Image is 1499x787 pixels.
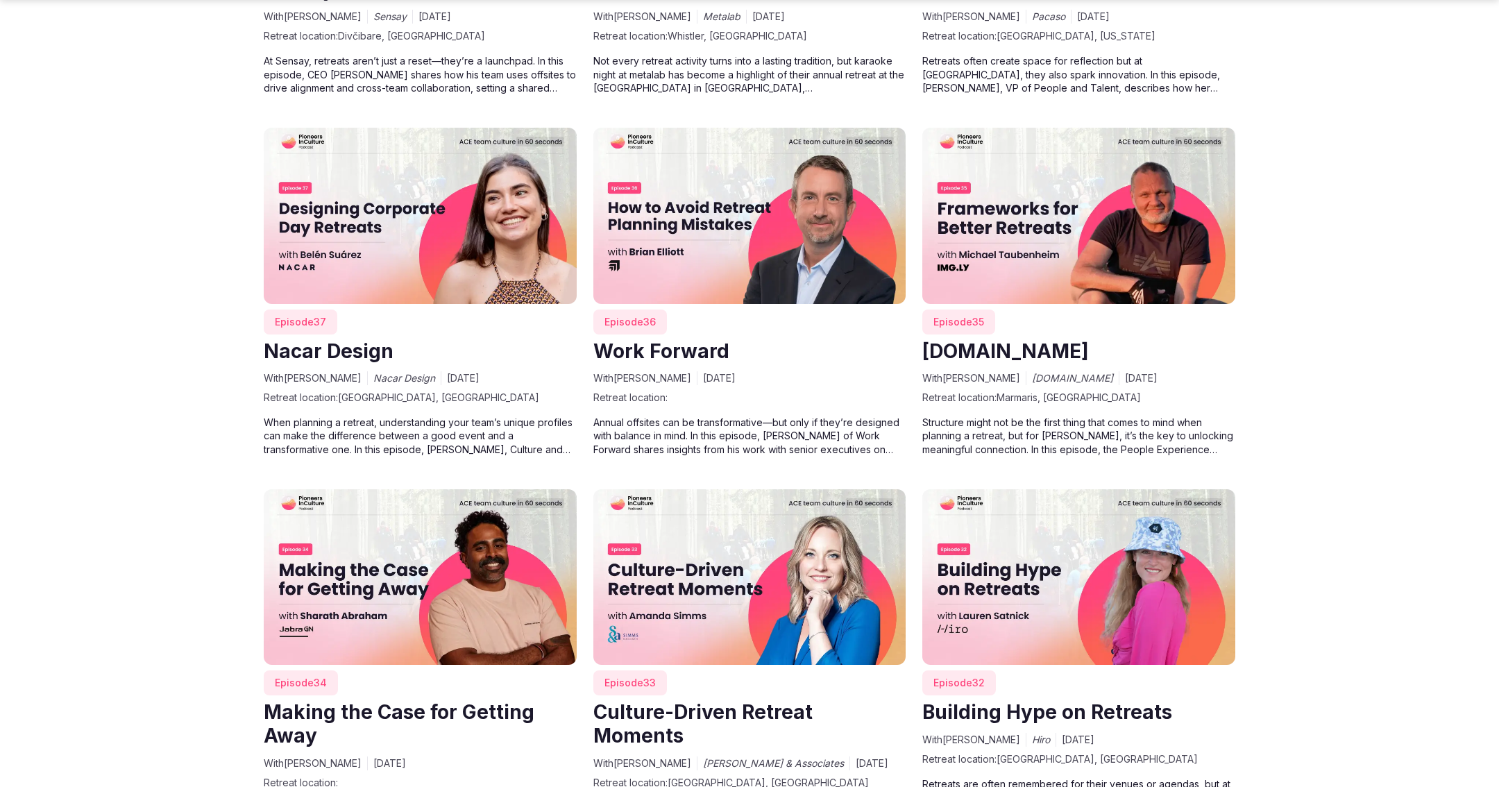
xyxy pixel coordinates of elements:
[264,10,362,24] span: With [PERSON_NAME]
[264,391,577,405] span: Retreat location: [GEOGRAPHIC_DATA], [GEOGRAPHIC_DATA]
[447,371,480,385] span: [DATE]
[922,391,1235,405] span: Retreat location: Marmaris, [GEOGRAPHIC_DATA]
[922,10,1020,24] span: With [PERSON_NAME]
[264,54,577,94] p: At Sensay, retreats aren’t just a reset—they’re a launchpad. In this episode, CEO [PERSON_NAME] s...
[1125,371,1158,385] span: [DATE]
[593,416,906,456] p: Annual offsites can be transformative—but only if they’re designed with balance in mind. In this ...
[264,339,393,363] a: Nacar Design
[604,676,656,690] span: Episode 33
[275,676,327,690] span: Episode 34
[593,756,691,770] span: With [PERSON_NAME]
[856,756,888,770] span: [DATE]
[604,315,656,329] span: Episode 36
[922,128,1235,303] img: IMG.LY
[593,391,906,405] span: Retreat location:
[264,371,362,385] span: With [PERSON_NAME]
[264,416,577,456] p: When planning a retreat, understanding your team’s unique profiles can make the difference betwee...
[593,29,906,43] span: Retreat location: Whistler, [GEOGRAPHIC_DATA]
[373,371,435,385] span: Nacar Design
[703,371,736,385] span: [DATE]
[275,315,326,329] span: Episode 37
[593,128,906,304] img: Work Forward
[264,756,362,770] span: With [PERSON_NAME]
[922,416,1235,456] p: Structure might not be the first thing that comes to mind when planning a retreat, but for [PERSO...
[922,733,1020,747] span: With [PERSON_NAME]
[933,315,984,329] span: Episode 35
[1032,10,1065,24] span: Pacaso
[264,128,577,303] img: Nacar Design
[264,29,577,43] span: Retreat location: Divčibare, [GEOGRAPHIC_DATA]
[922,752,1235,766] span: Retreat location: [GEOGRAPHIC_DATA], [GEOGRAPHIC_DATA]
[1077,10,1110,24] span: [DATE]
[264,489,577,665] img: Making the Case for Getting Away
[373,10,407,24] span: Sensay
[418,10,451,24] span: [DATE]
[1062,733,1094,747] span: [DATE]
[922,700,1172,724] a: Building Hype on Retreats
[922,339,1089,363] a: [DOMAIN_NAME]
[1032,733,1050,747] span: Hiro
[922,29,1235,43] span: Retreat location: [GEOGRAPHIC_DATA], [US_STATE]
[593,339,729,363] a: Work Forward
[922,54,1235,94] p: Retreats often create space for reflection but at [GEOGRAPHIC_DATA], they also spark innovation. ...
[933,676,985,690] span: Episode 32
[593,489,906,666] img: Culture-Driven Retreat Moments
[703,10,740,24] span: Metalab
[593,10,691,24] span: With [PERSON_NAME]
[703,756,844,770] span: [PERSON_NAME] & Associates
[922,371,1020,385] span: With [PERSON_NAME]
[593,54,906,94] p: Not every retreat activity turns into a lasting tradition, but karaoke night at metalab has becom...
[1032,371,1113,385] span: [DOMAIN_NAME]
[593,371,691,385] span: With [PERSON_NAME]
[373,756,406,770] span: [DATE]
[593,700,813,747] a: Culture-Driven Retreat Moments
[264,700,534,747] a: Making the Case for Getting Away
[752,10,785,24] span: [DATE]
[922,489,1235,665] img: Building Hype on Retreats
